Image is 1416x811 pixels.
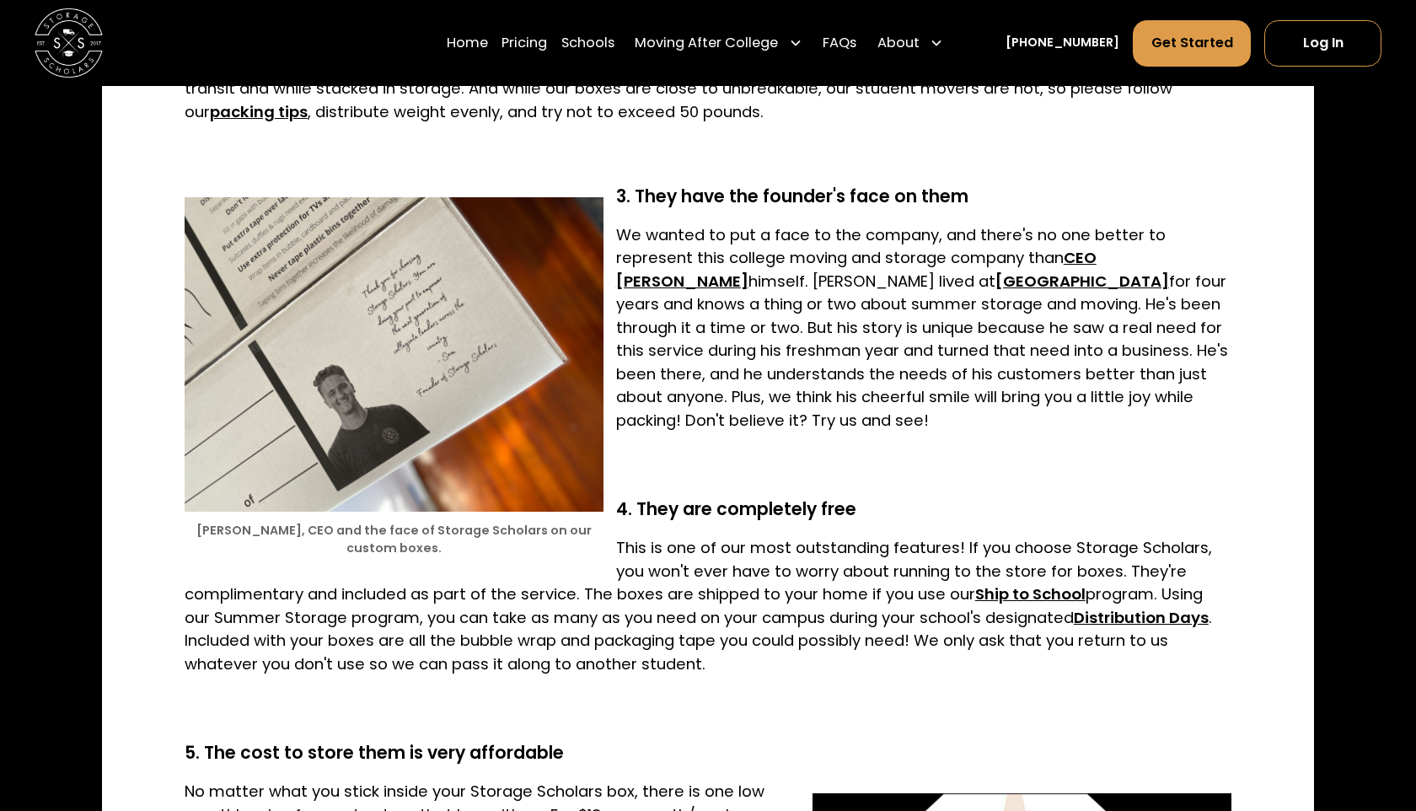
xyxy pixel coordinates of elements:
[1264,20,1381,67] a: Log In
[210,101,308,122] a: packing tips
[185,522,603,558] figcaption: [PERSON_NAME], CEO and the face of Storage Scholars on our custom boxes.
[447,19,488,67] a: Home
[1006,34,1119,51] a: [PHONE_NUMBER]
[185,144,1232,170] h4: ‍
[995,271,1169,292] a: [GEOGRAPHIC_DATA]
[871,19,951,67] div: About
[877,33,920,53] div: About
[185,536,1232,675] p: This is one of our most outstanding features! If you choose Storage Scholars, you won't ever have...
[635,33,778,53] div: Moving After College
[185,184,1232,210] h4: 3. They have the founder's face on them
[35,8,104,78] img: Storage Scholars main logo
[823,19,856,67] a: FAQs
[185,223,1232,432] p: We wanted to put a face to the company, and there's no one better to represent this college movin...
[616,247,1097,292] a: CEO [PERSON_NAME]
[185,740,1232,766] h4: 5. The cost to store them is very affordable
[1133,20,1251,67] a: Get Started
[1074,607,1209,628] a: Distribution Days
[975,583,1086,604] a: Ship to School
[501,19,547,67] a: Pricing
[35,8,104,78] a: home
[185,497,1232,523] h4: 4. They are completely free
[561,19,614,67] a: Schools
[628,19,809,67] div: Moving After College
